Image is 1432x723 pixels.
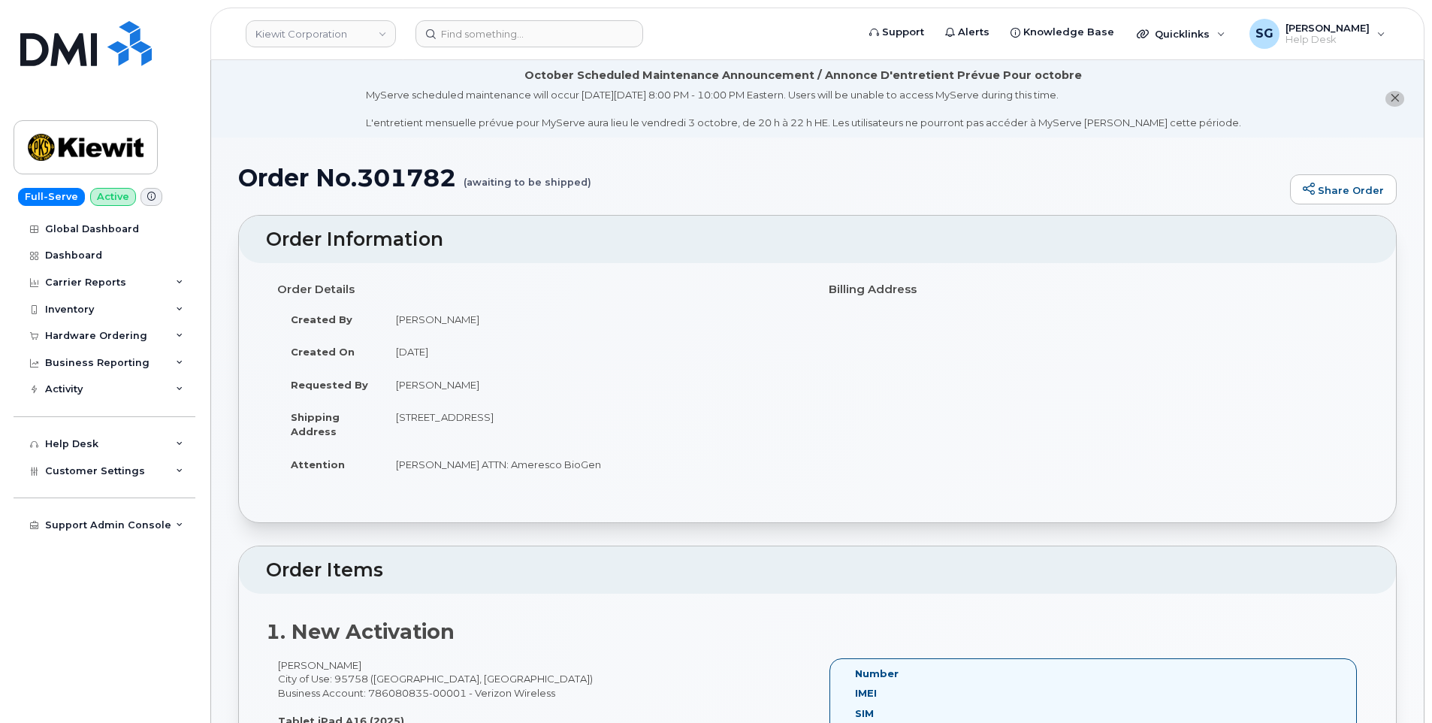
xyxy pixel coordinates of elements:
[382,303,806,336] td: [PERSON_NAME]
[238,165,1282,191] h1: Order No.301782
[366,88,1241,130] div: MyServe scheduled maintenance will occur [DATE][DATE] 8:00 PM - 10:00 PM Eastern. Users will be u...
[1290,174,1397,204] a: Share Order
[1367,658,1421,712] iframe: Messenger Launcher
[464,165,591,188] small: (awaiting to be shipped)
[291,458,345,470] strong: Attention
[291,313,352,325] strong: Created By
[291,346,355,358] strong: Created On
[1385,91,1404,107] button: close notification
[266,229,1369,250] h2: Order Information
[382,448,806,481] td: [PERSON_NAME] ATTN: Ameresco BioGen
[291,411,340,437] strong: Shipping Address
[829,283,1358,296] h4: Billing Address
[524,68,1082,83] div: October Scheduled Maintenance Announcement / Annonce D'entretient Prévue Pour octobre
[382,335,806,368] td: [DATE]
[266,619,455,644] strong: 1. New Activation
[277,283,806,296] h4: Order Details
[266,560,1369,581] h2: Order Items
[382,368,806,401] td: [PERSON_NAME]
[382,401,806,447] td: [STREET_ADDRESS]
[855,667,899,681] label: Number
[855,706,874,721] label: SIM
[291,379,368,391] strong: Requested By
[855,686,877,700] label: IMEI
